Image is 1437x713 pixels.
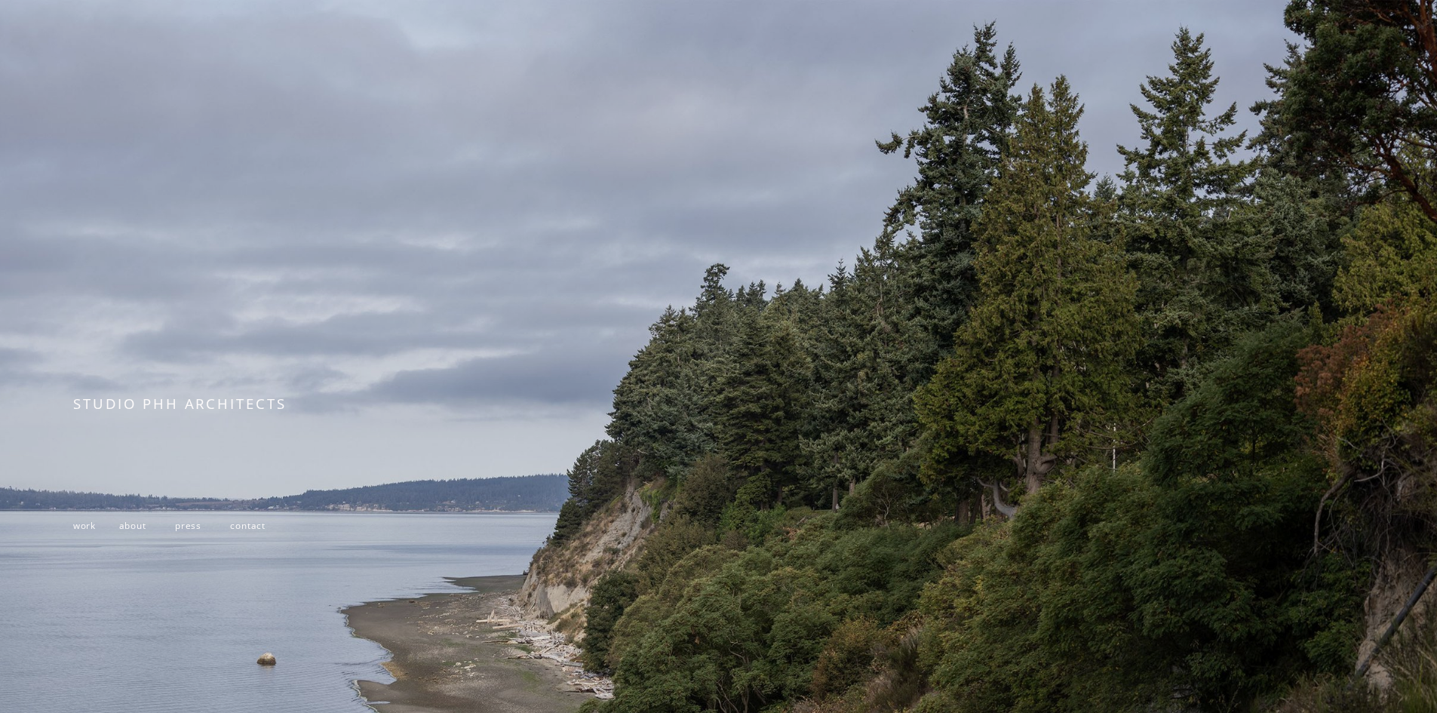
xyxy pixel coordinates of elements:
a: contact [230,519,266,531]
span: STUDIO PHH ARCHITECTS [73,394,287,413]
a: about [119,519,146,531]
a: work [73,519,96,531]
a: press [175,519,201,531]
